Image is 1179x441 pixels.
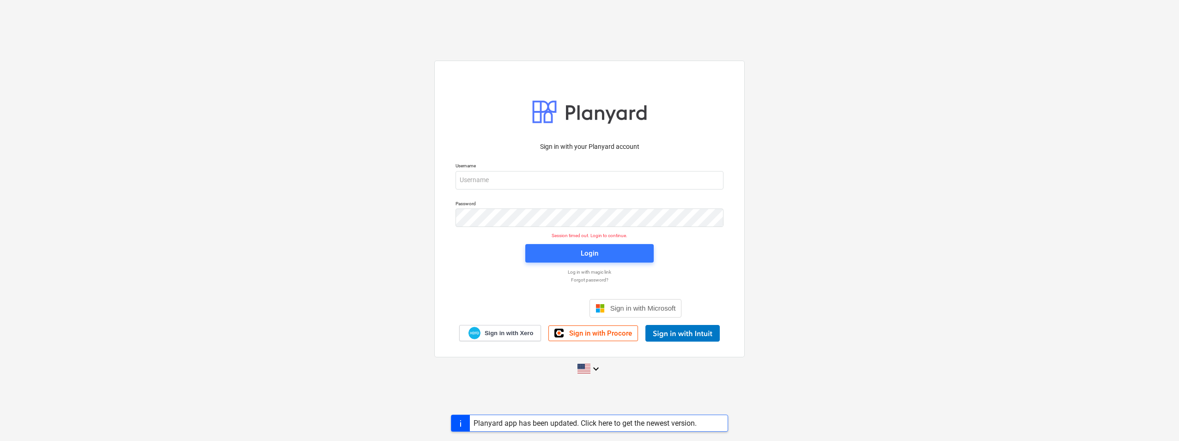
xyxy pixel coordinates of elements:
a: Sign in with Xero [459,325,541,341]
p: Sign in with your Planyard account [456,142,723,152]
a: Sign in with Procore [548,325,638,341]
a: Log in with magic link [451,269,728,275]
p: Password [456,201,723,208]
iframe: Sign in with Google Button [493,298,587,318]
iframe: Chat Widget [1133,397,1179,441]
span: Sign in with Microsoft [610,304,676,312]
div: Login [581,247,598,259]
span: Sign in with Procore [569,329,632,337]
input: Username [456,171,723,190]
img: Xero logo [468,327,480,339]
i: keyboard_arrow_down [590,363,602,374]
p: Session timed out. Login to continue. [450,233,729,239]
span: Sign in with Xero [485,329,533,337]
img: Microsoft logo [596,304,605,313]
div: Planyard app has been updated. Click here to get the newest version. [474,419,697,428]
button: Login [525,244,654,263]
a: Forgot password? [451,277,728,283]
p: Username [456,163,723,171]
